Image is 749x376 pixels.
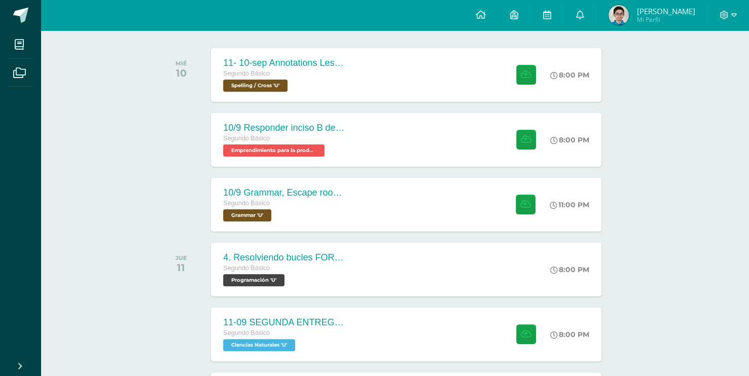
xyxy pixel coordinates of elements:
img: 5be8c02892cdc226414afe1279936e7d.png [609,5,629,25]
div: MIÉ [175,60,187,67]
span: Segundo Básico [223,200,270,207]
div: 8:00 PM [550,70,589,80]
div: 11:00 PM [550,200,589,209]
span: Segundo Básico [223,329,270,336]
div: 8:00 PM [550,135,589,144]
div: 4. Resolviendo bucles FOR - L24 [223,252,345,263]
div: JUE [175,254,187,261]
span: Segundo Básico [223,135,270,142]
span: Mi Perfil [636,15,695,24]
span: Spelling / Cross 'U' [223,80,288,92]
div: 8:00 PM [550,265,589,274]
div: 10/9 Grammar, Escape room instrucitons in the notebook [223,187,345,198]
div: 11 [175,261,187,274]
div: 10 [175,67,187,79]
span: Segundo Básico [223,265,270,272]
span: Grammar 'U' [223,209,271,221]
span: Segundo Básico [223,70,270,77]
div: 11-09 SEGUNDA ENTREGA DE GUÍA [223,317,345,328]
span: Programación 'U' [223,274,284,286]
div: 8:00 PM [550,330,589,339]
span: [PERSON_NAME] [636,6,695,16]
div: 11- 10-sep Annotations Lesson 31 [223,58,345,68]
span: Ciencias Naturales 'U' [223,339,295,351]
span: Emprendimiento para la productividad 'U' [223,144,325,157]
div: 10/9 Responder inciso B de página 145. [223,123,345,133]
